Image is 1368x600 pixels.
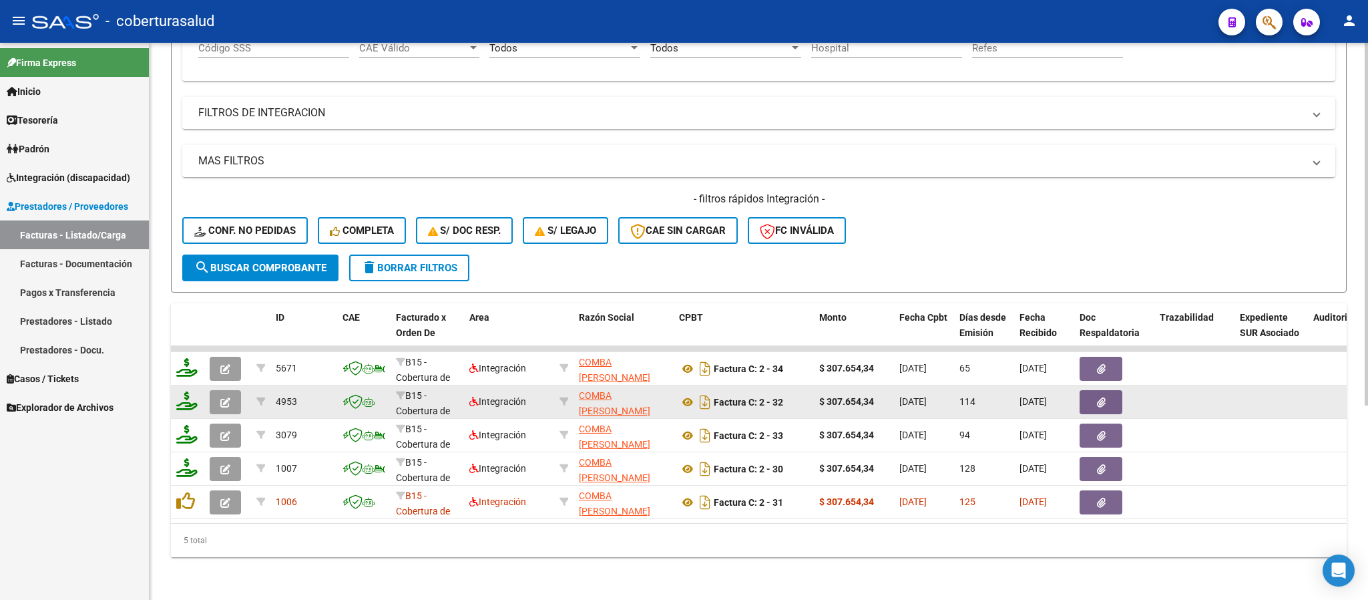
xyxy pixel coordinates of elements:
[696,458,714,480] i: Descargar documento
[714,363,783,374] strong: Factura C: 2 - 34
[1019,463,1047,474] span: [DATE]
[579,312,634,323] span: Razón Social
[343,312,360,323] span: CAE
[819,463,874,474] strong: $ 307.654,34
[899,312,947,323] span: Fecha Cpbt
[396,424,450,465] span: B15 - Cobertura de Salud
[696,392,714,413] i: Descargar documento
[714,397,783,408] strong: Factura C: 2 - 32
[276,463,297,474] span: 1007
[1323,555,1355,587] div: Open Intercom Messenger
[579,422,668,450] div: 20324343696
[7,113,58,128] span: Tesorería
[714,430,783,441] strong: Factura C: 2 - 33
[959,496,975,507] span: 125
[630,224,726,237] span: CAE SIN CARGAR
[899,363,927,373] span: [DATE]
[396,490,450,532] span: B15 - Cobertura de Salud
[464,303,554,362] datatable-header-cell: Area
[416,217,513,244] button: S/ Doc Resp.
[276,396,297,407] span: 4953
[349,255,469,281] button: Borrar Filtros
[396,390,450,432] span: B15 - Cobertura de Salud
[1313,312,1353,323] span: Auditoria
[194,259,210,275] mat-icon: search
[1154,303,1234,362] datatable-header-cell: Trazabilidad
[1234,303,1308,362] datatable-header-cell: Expediente SUR Asociado
[579,355,668,383] div: 20324343696
[469,363,526,373] span: Integración
[899,496,927,507] span: [DATE]
[182,192,1335,206] h4: - filtros rápidos Integración -
[819,496,874,507] strong: $ 307.654,34
[574,303,674,362] datatable-header-cell: Razón Social
[194,262,326,274] span: Buscar Comprobante
[469,496,526,507] span: Integración
[11,13,27,29] mat-icon: menu
[1240,312,1299,338] span: Expediente SUR Asociado
[469,312,489,323] span: Area
[760,224,834,237] span: FC Inválida
[814,303,894,362] datatable-header-cell: Monto
[618,217,738,244] button: CAE SIN CARGAR
[579,390,650,416] span: COMBA [PERSON_NAME]
[428,224,501,237] span: S/ Doc Resp.
[276,363,297,373] span: 5671
[276,312,284,323] span: ID
[1019,430,1047,440] span: [DATE]
[396,457,450,498] span: B15 - Cobertura de Salud
[674,303,814,362] datatable-header-cell: CPBT
[1019,396,1047,407] span: [DATE]
[1019,312,1057,338] span: Fecha Recibido
[1080,312,1140,338] span: Doc Respaldatoria
[396,357,450,398] span: B15 - Cobertura de Salud
[579,455,668,483] div: 20324343696
[899,463,927,474] span: [DATE]
[748,217,846,244] button: FC Inválida
[696,358,714,380] i: Descargar documento
[7,84,41,99] span: Inicio
[198,154,1303,168] mat-panel-title: MAS FILTROS
[1074,303,1154,362] datatable-header-cell: Doc Respaldatoria
[7,371,79,386] span: Casos / Tickets
[954,303,1014,362] datatable-header-cell: Días desde Emisión
[579,488,668,516] div: 20324343696
[359,42,467,54] span: CAE Válido
[469,463,526,474] span: Integración
[819,312,847,323] span: Monto
[899,396,927,407] span: [DATE]
[330,224,394,237] span: Completa
[318,217,406,244] button: Completa
[899,430,927,440] span: [DATE]
[391,303,464,362] datatable-header-cell: Facturado x Orden De
[579,357,650,383] span: COMBA [PERSON_NAME]
[696,492,714,513] i: Descargar documento
[7,199,128,214] span: Prestadores / Proveedores
[361,259,377,275] mat-icon: delete
[1014,303,1074,362] datatable-header-cell: Fecha Recibido
[714,464,783,474] strong: Factura C: 2 - 30
[714,497,783,508] strong: Factura C: 2 - 31
[959,463,975,474] span: 128
[819,396,874,407] strong: $ 307.654,34
[696,425,714,446] i: Descargar documento
[535,224,596,237] span: S/ legajo
[182,255,338,281] button: Buscar Comprobante
[523,217,608,244] button: S/ legajo
[1019,496,1047,507] span: [DATE]
[1019,363,1047,373] span: [DATE]
[489,42,517,54] span: Todos
[105,7,214,36] span: - coberturasalud
[679,312,703,323] span: CPBT
[7,142,49,156] span: Padrón
[469,430,526,440] span: Integración
[7,170,130,185] span: Integración (discapacidad)
[469,396,526,407] span: Integración
[396,312,446,338] span: Facturado x Orden De
[171,524,1347,557] div: 5 total
[337,303,391,362] datatable-header-cell: CAE
[361,262,457,274] span: Borrar Filtros
[7,55,76,70] span: Firma Express
[819,430,874,440] strong: $ 307.654,34
[194,224,296,237] span: Conf. no pedidas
